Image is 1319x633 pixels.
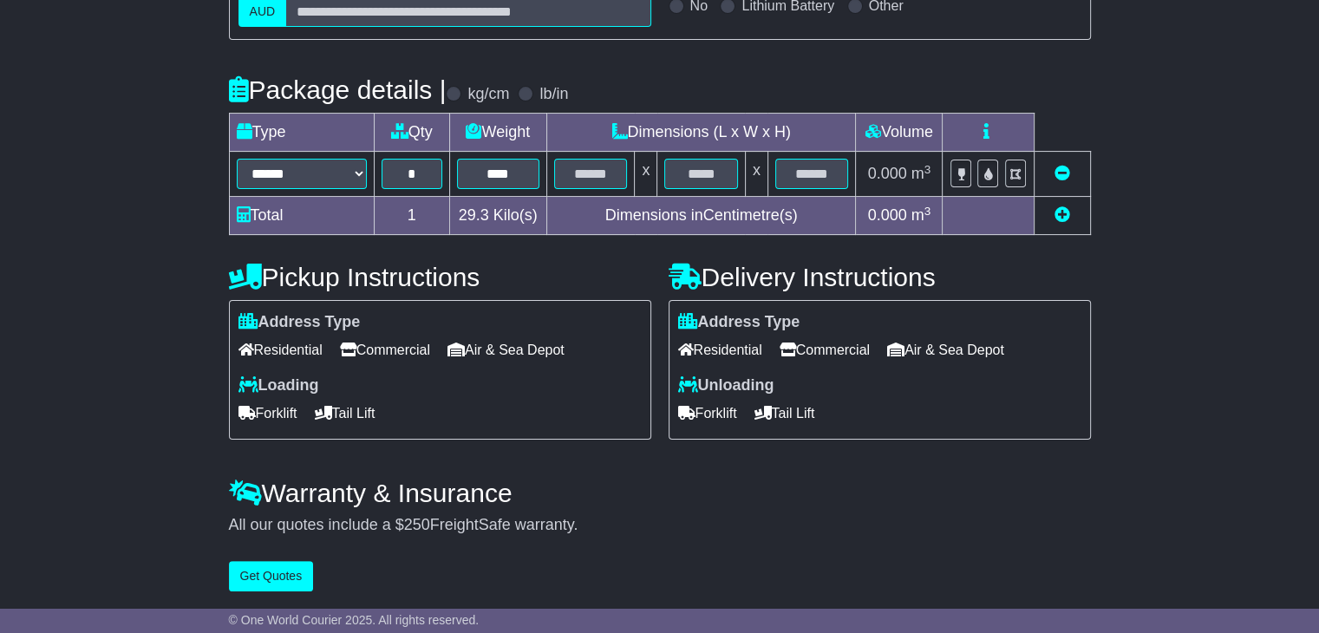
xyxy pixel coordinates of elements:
label: Loading [238,376,319,395]
button: Get Quotes [229,561,314,591]
sup: 3 [924,205,931,218]
td: x [745,152,767,197]
span: Tail Lift [315,400,375,427]
td: Dimensions (L x W x H) [546,114,856,152]
span: 0.000 [868,206,907,224]
td: Qty [374,114,449,152]
td: x [635,152,657,197]
span: Air & Sea Depot [887,336,1004,363]
sup: 3 [924,163,931,176]
span: Residential [238,336,323,363]
span: Commercial [780,336,870,363]
span: Tail Lift [754,400,815,427]
span: © One World Courier 2025. All rights reserved. [229,613,480,627]
td: Total [229,197,374,235]
td: Kilo(s) [449,197,546,235]
label: kg/cm [467,85,509,104]
span: 29.3 [459,206,489,224]
span: Forklift [238,400,297,427]
span: 0.000 [868,165,907,182]
a: Add new item [1055,206,1070,224]
div: All our quotes include a $ FreightSafe warranty. [229,516,1091,535]
h4: Pickup Instructions [229,263,651,291]
h4: Package details | [229,75,447,104]
h4: Warranty & Insurance [229,479,1091,507]
span: m [911,165,931,182]
a: Remove this item [1055,165,1070,182]
td: Dimensions in Centimetre(s) [546,197,856,235]
label: lb/in [539,85,568,104]
span: Air & Sea Depot [447,336,565,363]
td: 1 [374,197,449,235]
label: Address Type [678,313,800,332]
h4: Delivery Instructions [669,263,1091,291]
td: Weight [449,114,546,152]
td: Volume [856,114,943,152]
label: Unloading [678,376,774,395]
td: Type [229,114,374,152]
span: m [911,206,931,224]
label: Address Type [238,313,361,332]
span: Residential [678,336,762,363]
span: Commercial [340,336,430,363]
span: 250 [404,516,430,533]
span: Forklift [678,400,737,427]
